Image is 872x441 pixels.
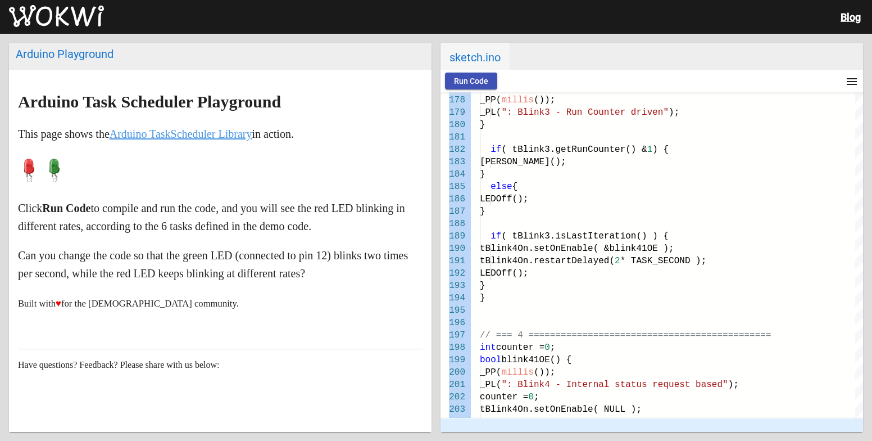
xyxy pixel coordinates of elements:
mat-icon: menu [845,75,859,88]
div: Arduino Playground [16,47,425,61]
span: LEDOff(); [480,194,528,204]
span: Run Code [454,76,488,85]
span: blink41OE() { [501,355,571,365]
span: return [490,417,523,427]
span: ( tBlink3.isLastIteration() ) { [501,231,669,241]
div: 198 [440,341,465,354]
span: Have questions? Feedback? Please share with us below: [18,360,220,370]
span: 0 [544,343,550,353]
div: 192 [440,267,465,280]
span: _PL( [480,107,501,118]
div: 195 [440,304,465,317]
a: Arduino TaskScheduler Library [110,128,252,140]
span: } [480,120,485,130]
div: 199 [440,354,465,366]
div: 187 [440,205,465,218]
span: ; [550,417,556,427]
div: 186 [440,193,465,205]
span: ) { [652,145,669,155]
div: 180 [440,119,465,131]
h2: Arduino Task Scheduler Playground [18,93,423,111]
span: millis [501,95,534,105]
div: 194 [440,292,465,304]
span: int [480,343,496,353]
span: _PP( [480,95,501,105]
span: ( tBlink3.getRunCounter() & [501,145,647,155]
div: 203 [440,403,465,416]
span: 1 [647,145,653,155]
span: ); [669,107,679,118]
span: 2 [615,256,620,266]
span: ); [728,380,739,390]
span: // === 4 ========================================= [480,330,750,340]
span: true [528,417,549,427]
span: bool [480,355,501,365]
span: sketch.ino [440,43,510,70]
span: ; [534,392,539,402]
span: ": Blink3 - Run Counter driven" [501,107,669,118]
div: 178 [440,94,465,106]
span: counter = [480,392,528,402]
div: 190 [440,242,465,255]
p: This page shows the in action. [18,125,423,143]
span: tBlink4On.setOnEnable( &blink41OE ); [480,244,674,254]
span: } [480,281,485,291]
span: { [512,182,518,192]
span: tBlink4On.setOnEnable( NULL ); [480,404,642,415]
span: ; [550,343,556,353]
span: [PERSON_NAME](); [480,157,566,167]
div: 201 [440,379,465,391]
div: 191 [440,255,465,267]
span: ()); [534,367,555,377]
span: ==== [750,330,771,340]
div: 197 [440,329,465,341]
span: } [480,169,485,179]
span: _PP( [480,367,501,377]
button: Run Code [445,73,497,89]
div: 182 [440,143,465,156]
span: tBlink4On.restartDelayed( [480,256,615,266]
div: 204 [440,416,465,428]
p: Can you change the code so that the green LED (connected to pin 12) blinks two times per second, ... [18,246,423,282]
span: * TASK_SECOND ); [620,256,707,266]
span: } [480,293,485,303]
div: 196 [440,317,465,329]
span: 0 [528,392,534,402]
span: millis [501,367,534,377]
div: 188 [440,218,465,230]
small: Built with for the [DEMOGRAPHIC_DATA] community. [18,298,239,309]
strong: Run Code [42,202,90,214]
div: 189 [440,230,465,242]
span: else [490,182,512,192]
span: if [490,145,501,155]
span: counter = [496,343,544,353]
span: ": Blink4 - Internal status request based" [501,380,728,390]
div: 181 [440,131,465,143]
span: if [490,231,501,241]
p: Click to compile and run the code, and you will see the red LED blinking in different rates, acco... [18,199,423,235]
div: 185 [440,181,465,193]
div: 179 [440,106,465,119]
div: 202 [440,391,465,403]
img: Wokwi [9,5,104,28]
span: _PL( [480,380,501,390]
div: 183 [440,156,465,168]
a: Blog [841,11,861,23]
div: 184 [440,168,465,181]
span: ()); [534,95,555,105]
div: 200 [440,366,465,379]
span: } [480,206,485,217]
span: LEDOff(); [480,268,528,278]
div: 193 [440,280,465,292]
span: ♥ [56,298,61,309]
